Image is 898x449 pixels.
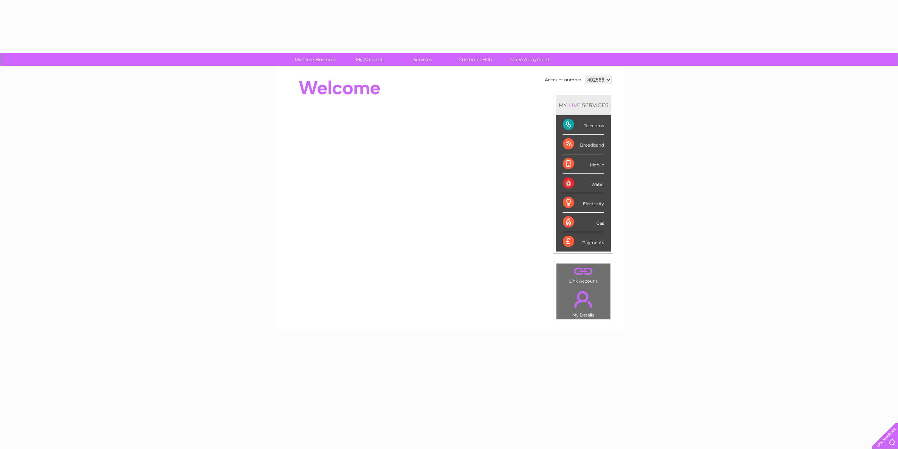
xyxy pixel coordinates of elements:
a: Make A Payment [501,53,559,66]
div: MY SERVICES [556,95,611,115]
a: My Clear Business [286,53,344,66]
div: LIVE [567,102,582,108]
div: Gas [563,213,604,232]
td: Account number [543,74,583,86]
div: Mobile [563,154,604,174]
td: Link Account [556,263,611,285]
div: Telecoms [563,115,604,135]
td: My Details [556,285,611,320]
div: Water [563,174,604,193]
a: Services [393,53,452,66]
a: Customer Help [447,53,505,66]
div: Electricity [563,193,604,213]
div: Broadband [563,135,604,154]
div: Payments [563,232,604,251]
a: . [558,265,609,278]
a: . [558,287,609,312]
a: My Account [340,53,398,66]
